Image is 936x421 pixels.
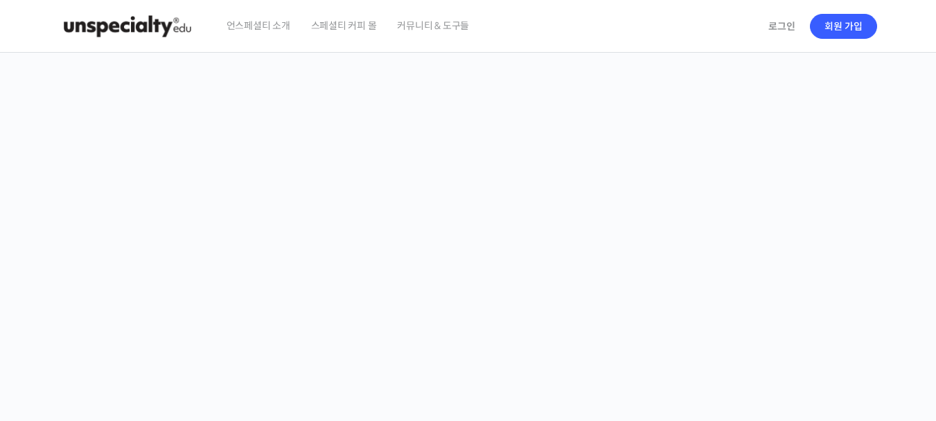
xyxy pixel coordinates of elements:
p: [PERSON_NAME]을 다하는 당신을 위해, 최고와 함께 만든 커피 클래스 [14,212,923,282]
a: 회원 가입 [810,14,877,39]
a: 로그인 [760,10,804,42]
p: 시간과 장소에 구애받지 않고, 검증된 커리큘럼으로 [14,289,923,308]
